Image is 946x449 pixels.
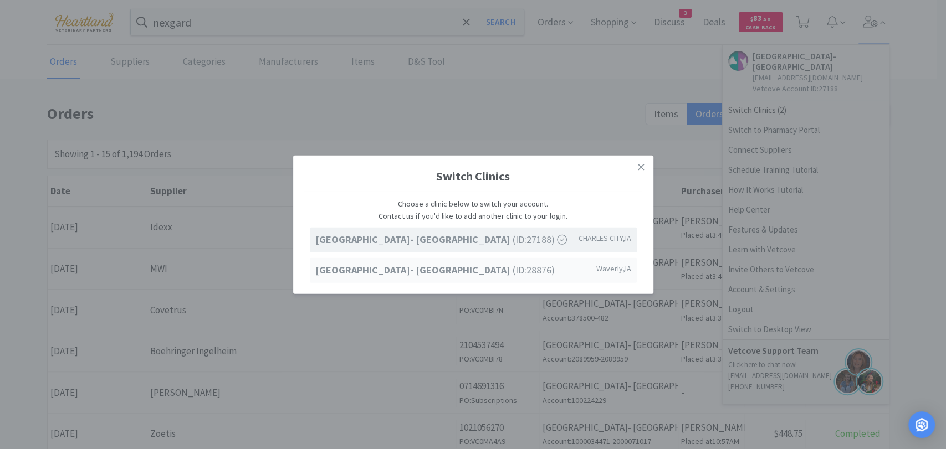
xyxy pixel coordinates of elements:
[908,411,935,438] div: Open Intercom Messenger
[315,233,513,246] strong: [GEOGRAPHIC_DATA]- [GEOGRAPHIC_DATA]
[579,232,631,244] span: CHARLES CITY , IA
[315,232,567,248] span: (ID: 27188 )
[315,262,555,278] span: (ID: 28876 )
[596,262,631,275] span: Waverly , IA
[315,264,513,276] strong: [GEOGRAPHIC_DATA]- [GEOGRAPHIC_DATA]
[304,161,642,192] h1: Switch Clinics
[310,197,637,222] p: Choose a clinic below to switch your account. Contact us if you'd like to add another clinic to y...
